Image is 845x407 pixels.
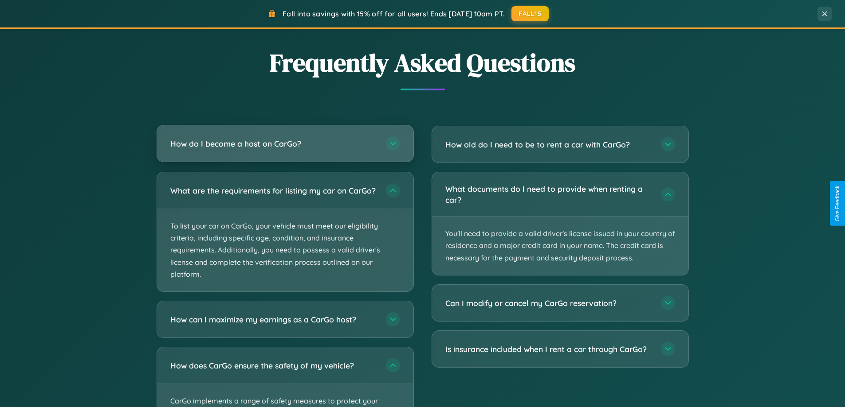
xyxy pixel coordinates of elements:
[511,6,549,21] button: FALL15
[170,360,377,371] h3: How does CarGo ensure the safety of my vehicle?
[170,185,377,196] h3: What are the requirements for listing my car on CarGo?
[157,46,689,80] h2: Frequently Asked Questions
[170,138,377,149] h3: How do I become a host on CarGo?
[283,9,505,18] span: Fall into savings with 15% off for all users! Ends [DATE] 10am PT.
[445,183,652,205] h3: What documents do I need to provide when renting a car?
[432,217,688,275] p: You'll need to provide a valid driver's license issued in your country of residence and a major c...
[834,186,841,221] div: Give Feedback
[445,298,652,309] h3: Can I modify or cancel my CarGo reservation?
[445,139,652,150] h3: How old do I need to be to rent a car with CarGo?
[157,209,413,291] p: To list your car on CarGo, your vehicle must meet our eligibility criteria, including specific ag...
[170,314,377,325] h3: How can I maximize my earnings as a CarGo host?
[445,344,652,355] h3: Is insurance included when I rent a car through CarGo?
